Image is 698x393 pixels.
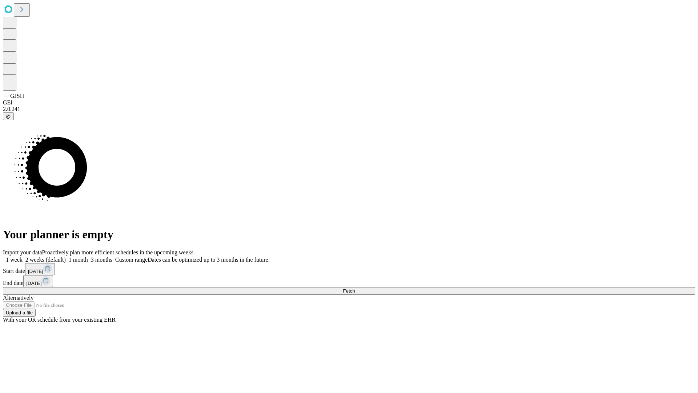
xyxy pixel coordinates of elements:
span: 1 week [6,257,23,263]
span: Import your data [3,249,42,255]
div: Start date [3,263,695,275]
div: 2.0.241 [3,106,695,112]
span: Proactively plan more efficient schedules in the upcoming weeks. [42,249,195,255]
span: Custom range [115,257,148,263]
div: GEI [3,99,695,106]
span: 2 weeks (default) [25,257,66,263]
span: 3 months [91,257,112,263]
h1: Your planner is empty [3,228,695,241]
button: Fetch [3,287,695,295]
button: @ [3,112,14,120]
button: Upload a file [3,309,36,317]
span: 1 month [69,257,88,263]
span: [DATE] [28,269,43,274]
span: Alternatively [3,295,33,301]
span: GJSH [10,93,24,99]
span: Dates can be optimized up to 3 months in the future. [148,257,269,263]
span: With your OR schedule from your existing EHR [3,317,116,323]
span: [DATE] [26,281,41,286]
button: [DATE] [25,263,55,275]
button: [DATE] [23,275,53,287]
span: Fetch [343,288,355,294]
div: End date [3,275,695,287]
span: @ [6,114,11,119]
